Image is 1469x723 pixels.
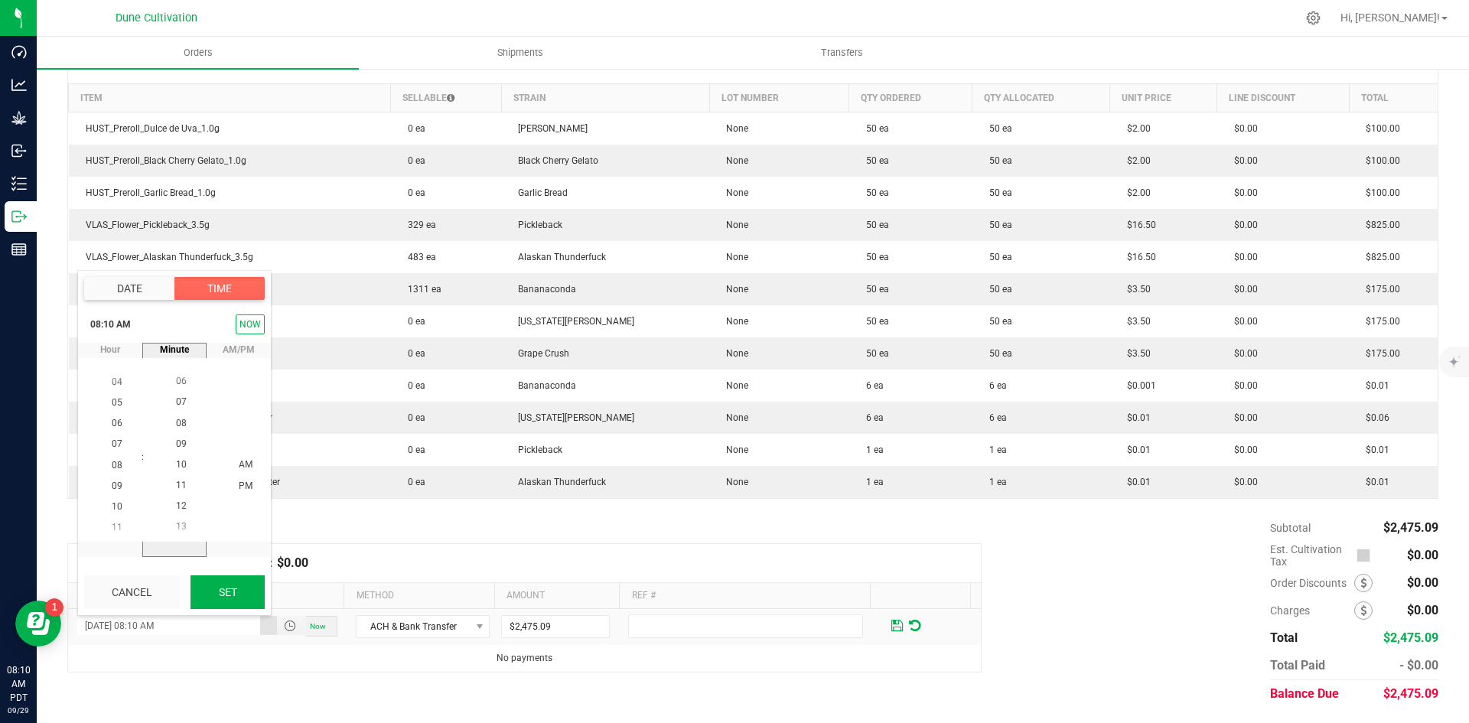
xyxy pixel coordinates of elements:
[1226,445,1258,455] span: $0.00
[78,252,253,262] span: VLAS_Flower_Alaskan Thunderfuck_3.5g
[982,445,1007,455] span: 1 ea
[1217,84,1350,112] th: Line Discount
[1119,477,1151,487] span: $0.01
[69,84,391,112] th: Item
[1304,11,1323,25] div: Manage settings
[1358,284,1400,295] span: $175.00
[1270,543,1350,568] span: Est. Cultivation Tax
[84,312,137,337] span: 08:10 AM
[510,187,568,198] span: Garlic Bread
[718,220,748,230] span: None
[83,58,158,70] h1: Order Details
[510,220,562,230] span: Pickleback
[982,380,1007,391] span: 6 ea
[1358,445,1389,455] span: $0.01
[982,220,1012,230] span: 50 ea
[497,653,552,663] span: No payments
[510,348,569,359] span: Grape Crush
[1119,123,1151,134] span: $2.00
[1119,187,1151,198] span: $2.00
[1119,348,1151,359] span: $3.50
[718,284,748,295] span: None
[1357,546,1377,566] span: Calculate cultivation tax
[1119,445,1151,455] span: $0.01
[718,316,748,327] span: None
[718,123,748,134] span: None
[400,348,425,359] span: 0 ea
[1119,316,1151,327] span: $3.50
[1358,348,1400,359] span: $175.00
[982,284,1012,295] span: 50 ea
[142,343,207,357] span: minute
[11,143,27,158] inline-svg: Inbound
[1270,658,1325,673] span: Total Paid
[400,477,425,487] span: 0 ea
[400,445,425,455] span: 0 ea
[1358,380,1389,391] span: $0.01
[858,123,889,134] span: 50 ea
[310,622,326,630] span: Now
[78,187,216,198] span: HUST_Preroll_Garlic Bread_1.0g
[858,252,889,262] span: 50 ea
[112,480,122,491] span: 09
[116,11,197,24] span: Dune Cultivation
[494,583,620,609] th: Amount
[1407,575,1438,590] span: $0.00
[78,123,220,134] span: HUST_Preroll_Dulce de Uva_1.0g
[1226,220,1258,230] span: $0.00
[11,110,27,125] inline-svg: Grow
[858,220,889,230] span: 50 ea
[1226,316,1258,327] span: $0.00
[1110,84,1217,112] th: Unit Price
[858,316,889,327] span: 50 ea
[982,477,1007,487] span: 1 ea
[112,522,122,532] span: 11
[510,123,588,134] span: [PERSON_NAME]
[800,46,884,60] span: Transfers
[501,84,709,112] th: Strain
[718,348,748,359] span: None
[510,252,606,262] span: Alaskan Thunderfuck
[681,37,1003,69] a: Transfers
[718,445,748,455] span: None
[400,155,425,166] span: 0 ea
[858,284,889,295] span: 50 ea
[718,252,748,262] span: None
[78,155,246,166] span: HUST_Preroll_Black Cherry Gelato_1.0g
[78,343,142,357] span: hour
[207,343,271,357] span: AM/PM
[344,583,493,609] th: Method
[45,598,64,617] iframe: Resource center unread badge
[400,220,436,230] span: 329 ea
[1119,412,1151,423] span: $0.01
[400,380,425,391] span: 0 ea
[982,155,1012,166] span: 50 ea
[1358,316,1400,327] span: $175.00
[78,220,210,230] span: VLAS_Flower_Pickleback_3.5g
[1270,522,1311,534] span: Subtotal
[1119,284,1151,295] span: $3.50
[1358,477,1389,487] span: $0.01
[718,155,748,166] span: None
[77,616,260,635] input: Payment Datetime
[1119,220,1156,230] span: $16.50
[15,601,61,646] iframe: Resource center
[1119,155,1151,166] span: $2.00
[37,37,359,69] a: Orders
[510,316,634,327] span: [US_STATE][PERSON_NAME]
[1358,123,1400,134] span: $100.00
[1119,252,1156,262] span: $16.50
[1383,686,1438,701] span: $2,475.09
[1407,603,1438,617] span: $0.00
[510,284,576,295] span: Bananaconda
[176,522,187,532] span: 13
[112,398,122,409] span: 05
[112,501,122,512] span: 10
[277,555,308,571] p: $0.00
[510,155,598,166] span: Black Cherry Gelato
[1407,548,1438,562] span: $0.00
[858,380,884,391] span: 6 ea
[1226,412,1258,423] span: $0.00
[1226,155,1258,166] span: $0.00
